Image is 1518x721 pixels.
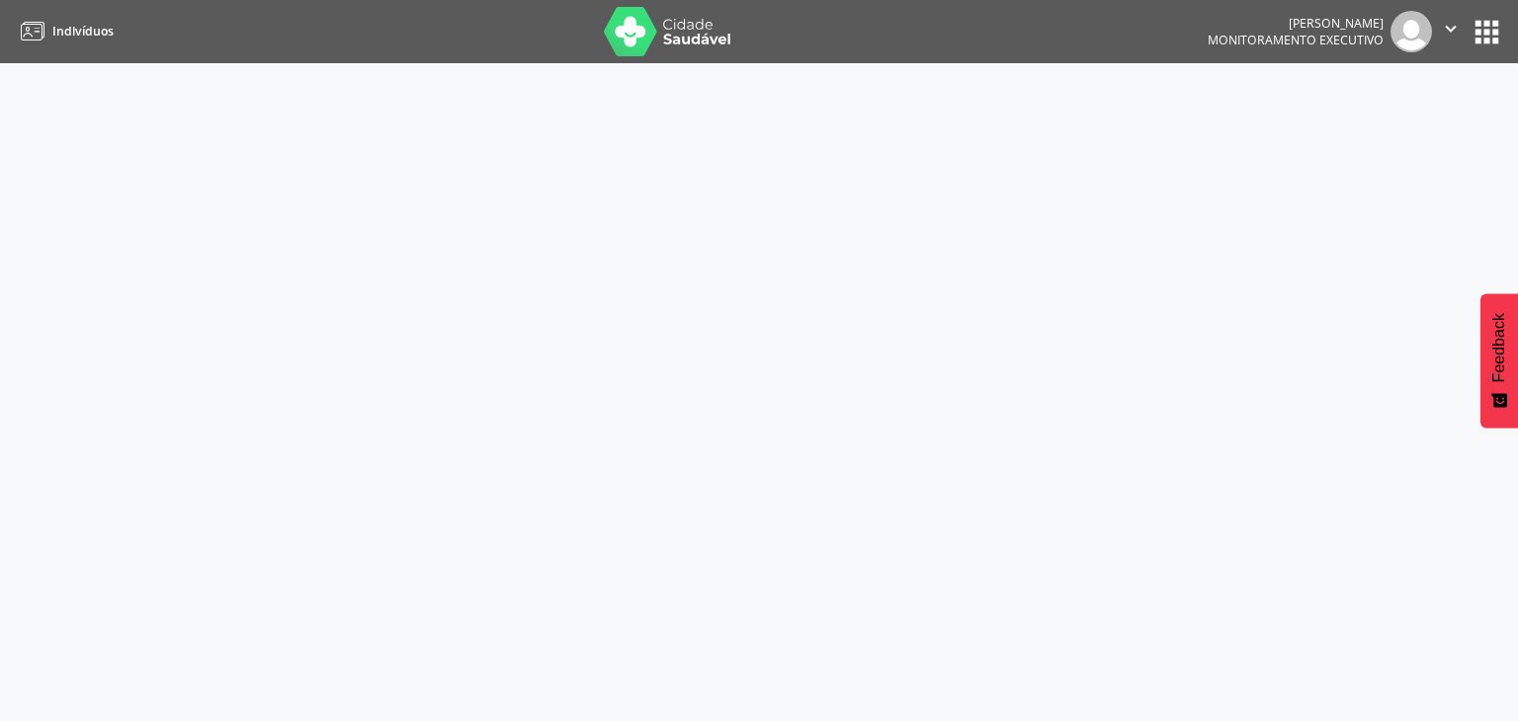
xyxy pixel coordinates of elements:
img: img [1391,11,1432,52]
span: Indivíduos [52,23,114,40]
i:  [1440,18,1462,40]
span: Feedback [1490,313,1508,382]
button: Feedback - Mostrar pesquisa [1480,293,1518,428]
div: [PERSON_NAME] [1208,15,1384,32]
button: apps [1470,15,1504,49]
button:  [1432,11,1470,52]
a: Indivíduos [14,15,114,47]
span: Monitoramento Executivo [1208,32,1384,48]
